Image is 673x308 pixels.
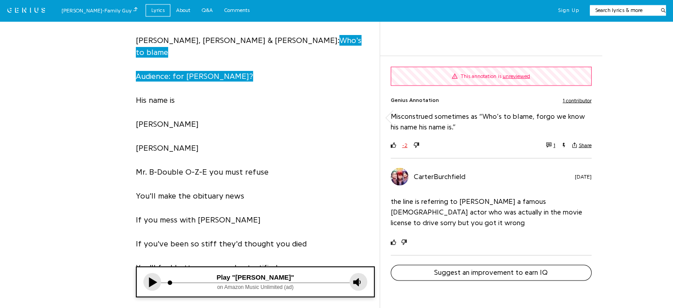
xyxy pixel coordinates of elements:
a: Lyrics [146,4,170,16]
p: Misconstrued sometimes as “Who’s to bIame, forgo we know his name his name is.” [391,111,592,133]
button: -2 [401,142,408,149]
a: Q&A [196,4,219,16]
button: 1 contributor [563,97,592,104]
a: CarterBurchfield [391,168,465,186]
svg: downvote [401,240,407,245]
p: the line is referring to [PERSON_NAME] a famous [DEMOGRAPHIC_DATA] actor who was actually in the ... [391,196,592,228]
input: Search lyrics & more [590,7,656,14]
span: Genius Annotation [391,97,439,104]
button: Sign Up [558,7,579,14]
svg: upvote [391,143,396,148]
iframe: Tonefuse player [137,267,374,296]
div: CarterBurchfield [414,173,465,180]
a: About [170,4,196,16]
span: unreviewed [503,74,530,79]
span: Share [579,142,592,148]
span: Who's to blame Audience: for [PERSON_NAME]? [136,35,361,82]
a: Who's to blameAudience: for [PERSON_NAME]? [136,34,361,82]
svg: upvote [391,240,396,245]
div: [PERSON_NAME] - Family Guy [62,6,138,15]
iframe: Advertisement [420,23,562,45]
span: 1 [554,142,555,148]
button: Share [572,142,592,148]
div: This annotation is [461,73,530,80]
a: Comments [219,4,255,16]
time: 1/31/2025, 9:15:35 AM [575,174,592,179]
button: Suggest an improvement to earn IQ [391,265,592,281]
svg: downvote [414,143,419,148]
button: 1 [546,142,555,148]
